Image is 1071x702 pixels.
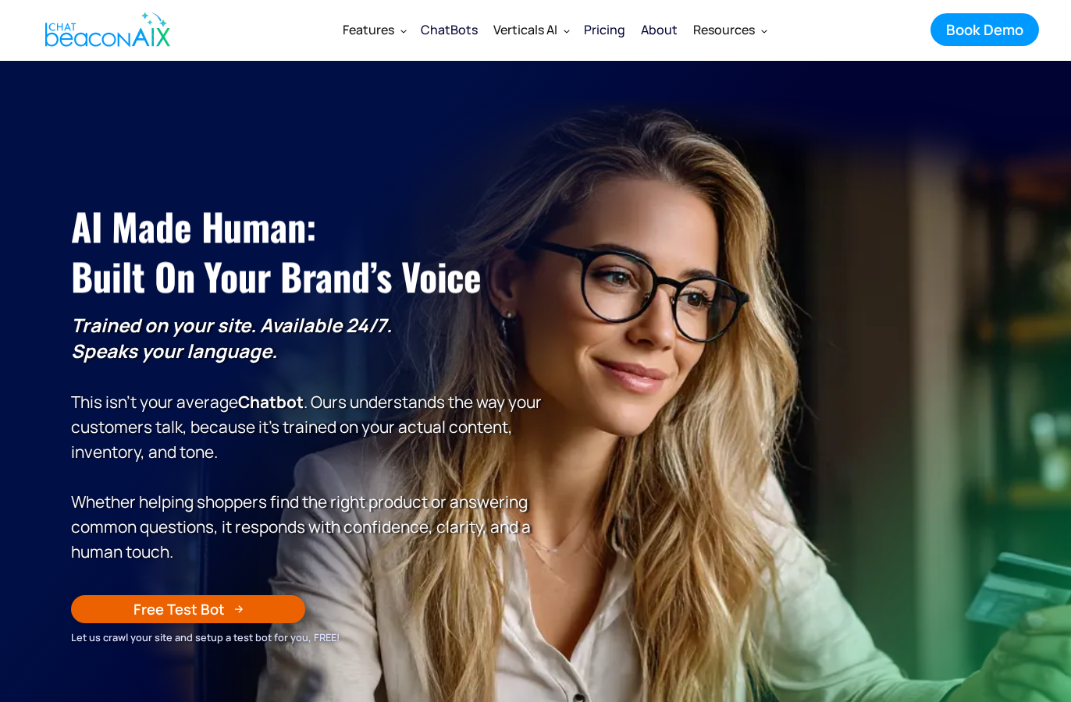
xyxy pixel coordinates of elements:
[641,19,678,41] div: About
[421,19,478,41] div: ChatBots
[584,19,625,41] div: Pricing
[238,391,304,413] strong: Chatbot
[946,19,1023,40] div: Book Demo
[576,9,633,50] a: Pricing
[486,11,576,48] div: Verticals AI
[930,13,1039,46] a: Book Demo
[71,313,543,564] p: This isn’t your average . Ours understands the way your customers talk, because it’s trained on y...
[493,19,557,41] div: Verticals AI
[400,27,407,34] img: Dropdown
[693,19,755,41] div: Resources
[234,604,244,614] img: Arrow
[71,629,543,646] div: Let us crawl your site and setup a test bot for you, FREE!
[71,248,482,303] span: Built on Your Brand’s Voice
[413,11,486,48] a: ChatBots
[633,9,685,50] a: About
[761,27,767,34] img: Dropdown
[32,2,179,57] a: home
[71,595,305,623] a: Free Test Bot
[133,599,225,619] div: Free Test Bot
[685,11,774,48] div: Resources
[335,11,413,48] div: Features
[71,201,543,301] h1: AI Made Human: ‍
[71,312,392,363] strong: Trained on your site. Available 24/7. Speaks your language.
[343,19,394,41] div: Features
[564,27,570,34] img: Dropdown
